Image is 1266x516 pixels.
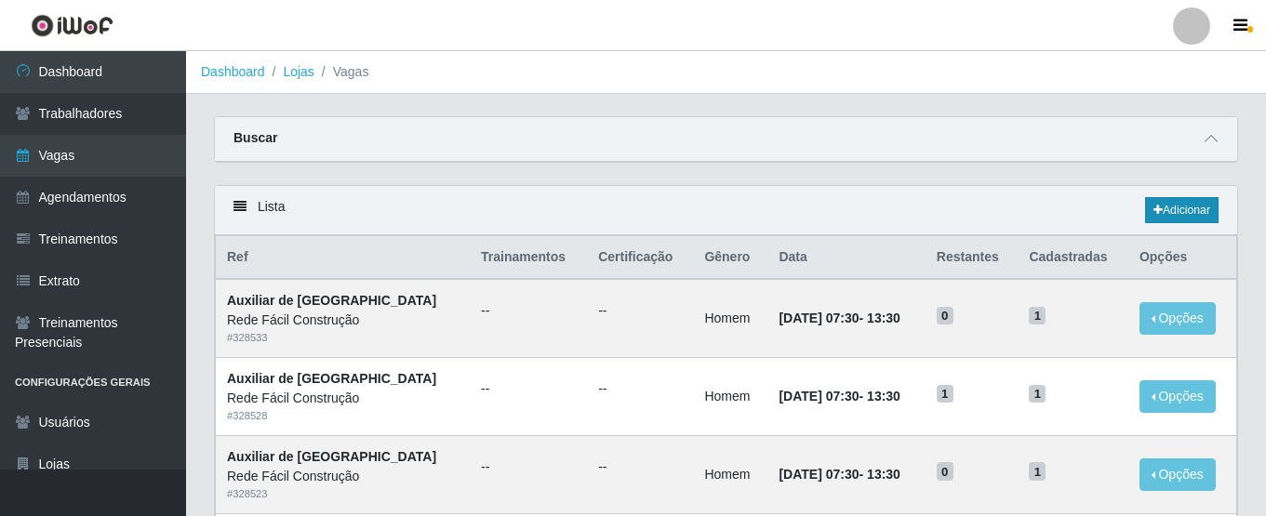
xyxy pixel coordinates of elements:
th: Data [767,236,925,280]
th: Cadastradas [1018,236,1127,280]
strong: - [779,467,900,482]
th: Ref [216,236,471,280]
time: [DATE] 07:30 [779,389,859,404]
span: 1 [1029,385,1046,404]
a: Adicionar [1145,197,1219,223]
th: Opções [1128,236,1237,280]
td: Homem [693,435,767,513]
td: Homem [693,358,767,436]
button: Opções [1139,458,1216,491]
th: Certificação [587,236,693,280]
li: Vagas [314,62,369,82]
time: 13:30 [867,311,900,325]
div: Lista [215,186,1237,235]
strong: Auxiliar de [GEOGRAPHIC_DATA] [227,449,436,464]
ul: -- [598,379,682,399]
th: Trainamentos [470,236,587,280]
a: Dashboard [201,64,265,79]
time: [DATE] 07:30 [779,467,859,482]
strong: Buscar [233,130,277,145]
strong: Auxiliar de [GEOGRAPHIC_DATA] [227,371,436,386]
span: 0 [937,462,953,481]
div: # 328533 [227,330,459,346]
ul: -- [598,457,682,477]
img: CoreUI Logo [31,14,113,37]
time: [DATE] 07:30 [779,311,859,325]
div: Rede Fácil Construção [227,467,459,486]
div: # 328523 [227,486,459,502]
div: # 328528 [227,408,459,424]
th: Restantes [926,236,1019,280]
ul: -- [481,301,576,321]
td: Homem [693,279,767,357]
nav: breadcrumb [186,51,1266,94]
a: Lojas [283,64,313,79]
div: Rede Fácil Construção [227,389,459,408]
ul: -- [598,301,682,321]
time: 13:30 [867,389,900,404]
span: 1 [937,385,953,404]
strong: - [779,389,900,404]
div: Rede Fácil Construção [227,311,459,330]
time: 13:30 [867,467,900,482]
span: 0 [937,307,953,325]
strong: - [779,311,900,325]
ul: -- [481,457,576,477]
span: 1 [1029,462,1046,481]
th: Gênero [693,236,767,280]
button: Opções [1139,380,1216,413]
button: Opções [1139,302,1216,335]
span: 1 [1029,307,1046,325]
ul: -- [481,379,576,399]
strong: Auxiliar de [GEOGRAPHIC_DATA] [227,293,436,308]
